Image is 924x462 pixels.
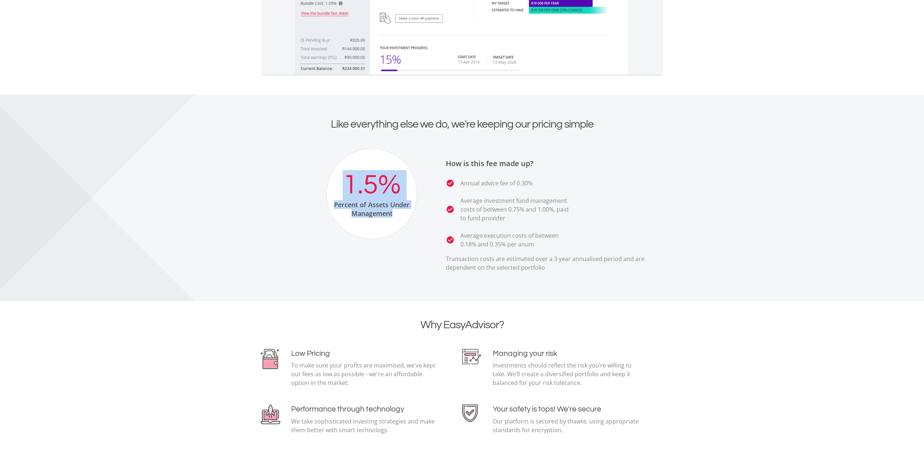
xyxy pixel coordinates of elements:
h2: Like everything else we do, we're keeping our pricing simple [261,118,664,131]
i: check_circle [446,179,455,188]
p: Average investment fund management costs of between 0.75% and 1.00%, paid to fund provider [460,196,573,222]
h3: How is this fee made up? [446,159,664,168]
i: check_circle [446,205,455,214]
p: Our platform is secured by thawte, using appropriate standards for encryption. [493,417,640,434]
i: check_circle [446,236,455,244]
p: We take sophisticated investing strategies and make them better with smart technology. [291,417,439,434]
p: Average execution costs of between 0.18% and 0.35% per anum [460,231,573,249]
h4: Low Pricing [291,349,439,358]
h4: Managing your risk [493,349,640,358]
p: Annual advice fee of 0.30% [460,179,533,188]
div: Percent of Assets Under Management [327,200,417,218]
h2: Why EasyAdvisor? [261,318,664,332]
div: 1.5% [343,170,401,200]
p: Transaction costs are estimated over a 3 year annualised period and are dependent on the selected... [446,254,664,272]
p: To make sure your profits are maximised, we've kept our fees as low as possible - we're an afford... [291,361,439,387]
p: Investments should reflect the risk you’re willing to take. We’ll create a diversified portfolio ... [493,361,640,387]
h4: Performance through technology [291,405,439,414]
h4: Your safety is tops! We're secure [493,405,640,414]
